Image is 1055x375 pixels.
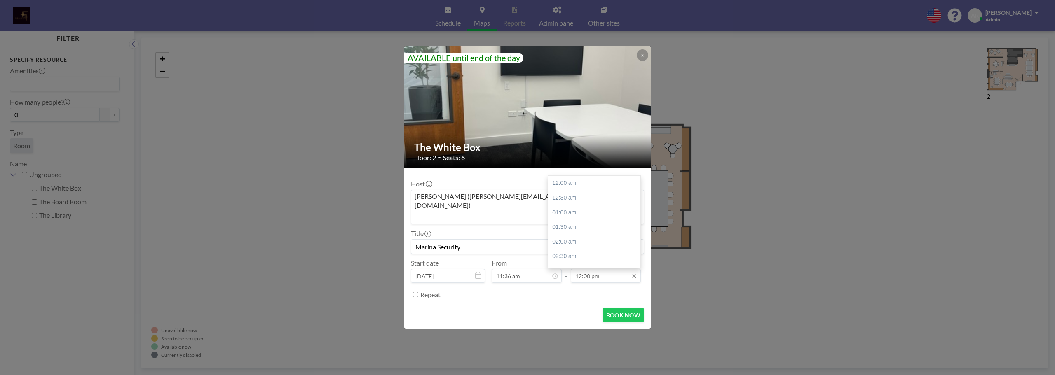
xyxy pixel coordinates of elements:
[548,235,645,249] div: 02:00 am
[414,154,436,162] span: Floor: 2
[548,205,645,220] div: 01:00 am
[548,220,645,235] div: 01:30 am
[443,154,465,162] span: Seats: 6
[565,262,567,280] span: -
[492,259,507,267] label: From
[412,212,630,222] input: Search for option
[548,176,645,191] div: 12:00 am
[603,308,644,322] button: BOOK NOW
[548,191,645,205] div: 12:30 am
[548,264,645,279] div: 03:00 am
[414,141,642,154] h2: The White Box
[438,154,441,161] span: •
[411,259,439,267] label: Start date
[413,192,629,210] span: [PERSON_NAME] ([PERSON_NAME][EMAIL_ADDRESS][DOMAIN_NAME])
[411,190,644,224] div: Search for option
[548,249,645,264] div: 02:30 am
[411,229,430,238] label: Title
[411,240,644,254] input: Adam's reservation
[411,180,431,188] label: Host
[420,291,441,299] label: Repeat
[408,53,520,63] span: AVAILABLE until end of the day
